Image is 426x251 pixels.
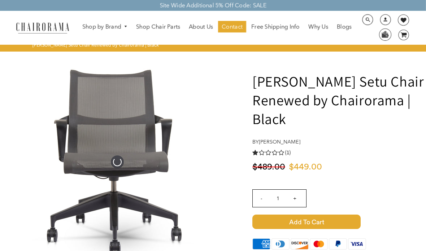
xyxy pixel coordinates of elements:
[305,21,332,32] a: Why Us
[259,138,300,145] a: [PERSON_NAME]
[248,21,303,32] a: Free Shipping Info
[252,139,426,145] h4: by
[76,21,358,34] nav: DesktopNavigation
[253,190,270,207] input: -
[333,21,355,32] a: Blogs
[9,158,226,165] a: Herman Miller Setu Chair Renewed by Chairorama | Black - chairorama
[285,149,291,157] span: (1)
[189,23,213,31] span: About Us
[251,23,300,31] span: Free Shipping Info
[13,21,72,34] img: chairorama
[136,23,180,31] span: Shop Chair Parts
[132,21,184,32] a: Shop Chair Parts
[252,163,285,171] span: $489.00
[32,41,159,48] span: [PERSON_NAME] Setu Chair Renewed by Chairorama | Black
[379,29,391,40] img: WhatsApp_Image_2024-07-12_at_16.23.01.webp
[308,23,328,31] span: Why Us
[252,72,426,128] h1: [PERSON_NAME] Setu Chair Renewed by Chairorama | Black
[252,215,361,229] span: Add to Cart
[252,149,426,156] a: 1.0 rating (1 votes)
[337,23,352,31] span: Blogs
[185,21,217,32] a: About Us
[289,163,322,171] span: $449.00
[222,23,243,31] span: Contact
[218,21,246,32] a: Contact
[286,190,303,207] input: +
[32,41,161,48] nav: breadcrumbs
[79,21,131,32] a: Shop by Brand
[252,215,426,229] button: Add to Cart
